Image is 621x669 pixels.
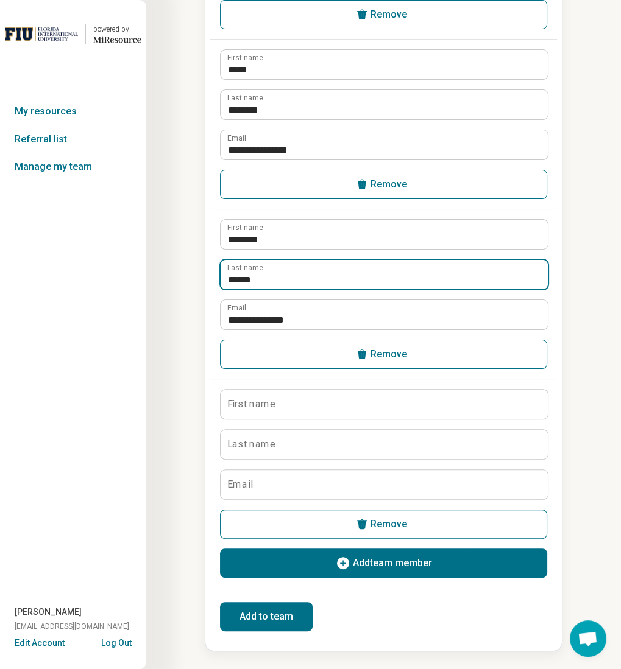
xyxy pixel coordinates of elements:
[93,24,141,35] div: powered by
[220,602,313,631] button: Add to team
[15,621,129,632] span: [EMAIL_ADDRESS][DOMAIN_NAME]
[220,548,547,578] button: Addteam member
[5,19,141,49] a: Florida International Universitypowered by
[5,19,78,49] img: Florida International University
[227,264,263,271] label: Last name
[227,135,246,142] label: Email
[227,439,275,449] label: Last name
[220,170,547,199] button: Remove
[101,637,132,646] button: Log Out
[227,224,263,231] label: First name
[227,54,263,61] label: First name
[15,606,82,618] span: [PERSON_NAME]
[15,637,65,650] button: Edit Account
[227,304,246,312] label: Email
[227,399,275,408] label: First name
[227,479,253,489] label: Email
[220,340,547,369] button: Remove
[220,510,547,539] button: Remove
[227,94,263,102] label: Last name
[353,558,432,568] span: Add team member
[570,620,606,657] a: Open chat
